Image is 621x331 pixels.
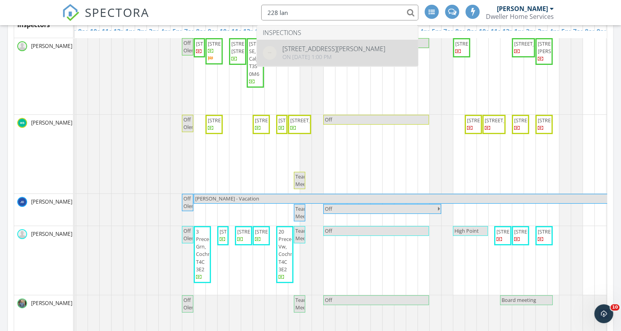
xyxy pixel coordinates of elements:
span: [STREET_ADDRESS] [496,228,540,235]
span: Off [325,227,332,234]
img: 1.jpg [17,118,27,128]
span: Off [325,205,332,212]
span: [STREET_ADDRESS] [255,228,299,235]
span: Off Olena [183,39,197,54]
span: Off Olena [183,227,197,242]
span: [PERSON_NAME] [29,230,74,238]
span: [STREET_ADDRESS] [538,117,582,124]
img: The Best Home Inspection Software - Spectora [62,4,79,21]
span: [STREET_ADDRESS] [208,117,252,124]
iframe: Intercom live chat [594,304,613,323]
span: Off [325,296,332,303]
span: Off Olena [183,116,197,131]
span: Board meeting [502,296,536,303]
img: default-user-f0147aede5fd5fa78ca7ade42f37bd4542148d508eef1c3d3ea960f66861d68b.jpg [17,229,27,239]
span: Team Meeting [295,296,315,311]
span: High Point [454,227,479,234]
img: streetview [263,46,277,60]
span: [STREET_ADDRESS] [290,117,334,124]
span: [STREET_ADDRESS] [514,40,558,47]
span: Off Olena [183,296,197,311]
span: [STREET_ADDRESS] [237,228,281,235]
span: [STREET_ADDRESS] SE, Calgary T3S 0M6 [249,40,293,77]
span: Team Meeting [295,173,315,188]
li: Inspections [257,26,418,40]
span: [STREET_ADDRESS] [STREET_ADDRESS] [231,40,275,55]
span: [PERSON_NAME] - Vacation [195,195,259,202]
span: [STREET_ADDRESS] [485,117,529,124]
div: Dweller Home Services [486,13,554,20]
div: On [DATE] 1:00 pm [282,54,385,60]
span: Team Meeting [295,205,315,220]
span: [STREET_ADDRESS][PERSON_NAME] [538,40,582,55]
img: 2.jpg [17,197,27,207]
span: [STREET_ADDRESS] [278,117,322,124]
div: [STREET_ADDRESS][PERSON_NAME] [282,46,385,52]
span: [STREET_ADDRESS] [208,40,252,47]
span: [PERSON_NAME] [29,299,74,307]
span: [STREET_ADDRESS] [455,40,499,47]
span: [PERSON_NAME] [29,198,74,206]
span: [STREET_ADDRESS] [220,228,264,235]
span: Off Olena [183,195,197,210]
span: [STREET_ADDRESS] [538,228,582,235]
input: Search everything... [261,5,418,20]
span: Team Meeting [295,227,315,242]
span: [STREET_ADDRESS] [514,228,558,235]
img: 1623190098283.jpeg [17,298,27,308]
img: default-user-f0147aede5fd5fa78ca7ade42f37bd4542148d508eef1c3d3ea960f66861d68b.jpg [17,41,27,51]
span: SPECTORA [85,4,149,20]
span: 3 Precedence Grn, Cochrane T4C 3E2 [196,228,223,273]
a: SPECTORA [62,11,149,27]
span: 20 Precedence Vw, Cochrane T4C 3E2 [278,228,306,273]
span: 10 [610,304,619,311]
span: [PERSON_NAME] [29,119,74,127]
span: [PERSON_NAME] [29,42,74,50]
span: [STREET_ADDRESS] [514,117,558,124]
a: [STREET_ADDRESS][PERSON_NAME] On [DATE] 1:00 pm [257,40,418,66]
span: [STREET_ADDRESS] [196,40,240,47]
div: [PERSON_NAME] [497,5,548,13]
span: [STREET_ADDRESS] [467,117,511,124]
span: [STREET_ADDRESS] [255,117,299,124]
span: Off [325,116,332,123]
